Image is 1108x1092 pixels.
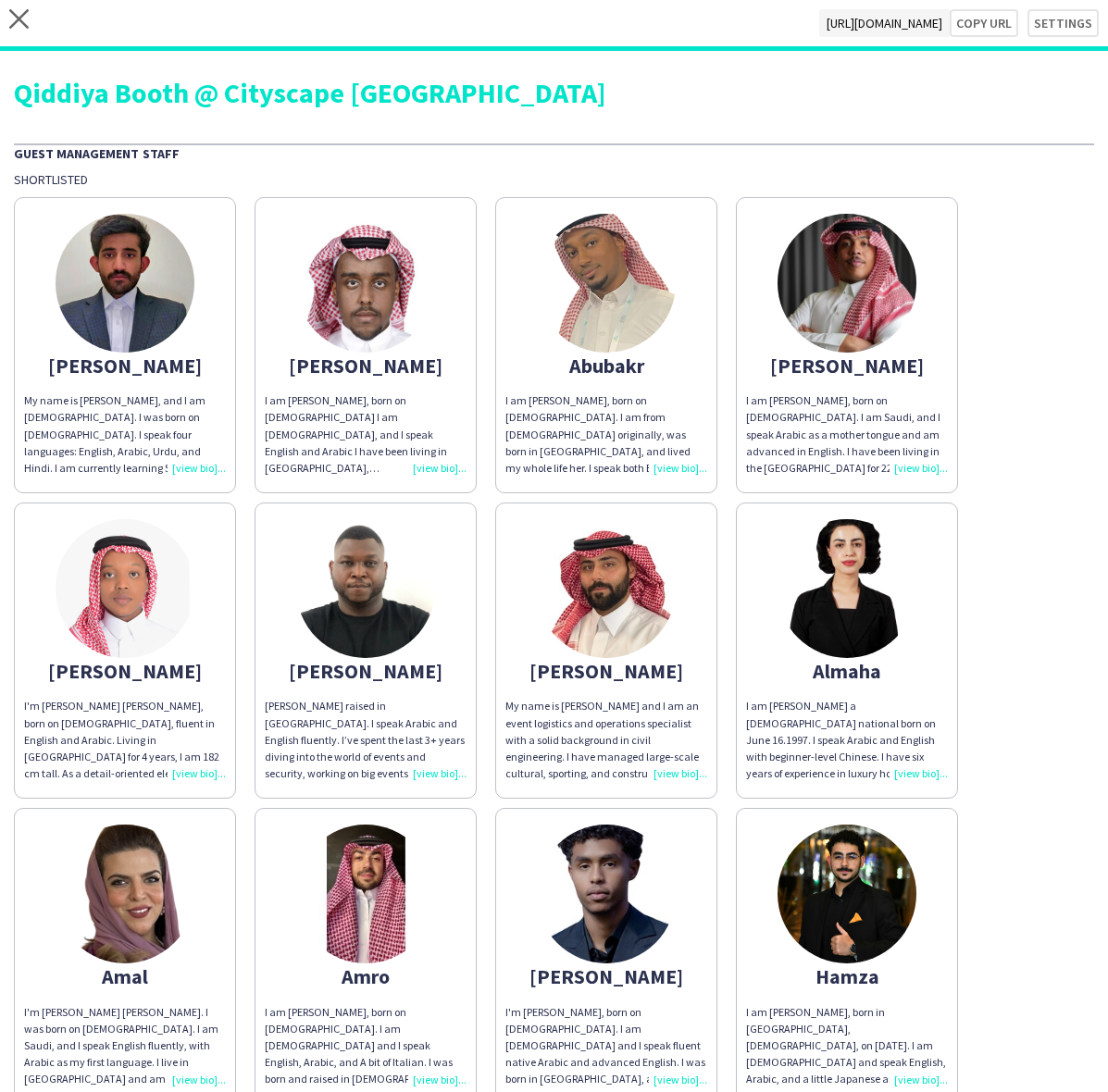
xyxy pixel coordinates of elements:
[296,825,435,963] img: thumb-68763d5e042e2.jpeg
[778,825,916,963] img: thumb-d5697310-354e-4160-8482-2de81a197cb4.jpg
[56,519,194,658] img: thumb-0417b52c-77af-4b18-9cf9-5646f7794a18.jpg
[56,214,194,353] img: thumb-672d101f17e43.jpg
[56,825,194,963] img: thumb-443a8205-2095-4d02-8da6-f73cbbde58a9.png
[505,698,707,782] div: My name is [PERSON_NAME] and I am an event logistics and operations specialist with a solid backg...
[746,663,948,679] div: Almaha
[746,968,948,985] div: Hamza
[296,519,435,658] img: thumb-9d49ac32-8468-4eb2-b218-1366b8821a73.jpg
[819,9,950,37] span: [URL][DOMAIN_NAME]
[950,9,1018,37] button: Copy url
[778,519,916,658] img: thumb-5dea5593-4836-443e-8372-c69c8701c467.png
[265,1004,467,1088] div: I am [PERSON_NAME], born on [DEMOGRAPHIC_DATA]. I am [DEMOGRAPHIC_DATA] and I speak English, Arab...
[265,698,467,782] div: [PERSON_NAME] raised in [GEOGRAPHIC_DATA]. I speak Arabic and English fluently. I’ve spent the la...
[746,698,948,782] div: I am [PERSON_NAME] a [DEMOGRAPHIC_DATA] national born on June 16.1997. I speak Arabic and English...
[14,143,1094,162] div: Guest Management Staff
[14,171,1094,188] div: Shortlisted
[265,663,467,679] div: [PERSON_NAME]
[746,1004,948,1088] div: I am [PERSON_NAME], born in [GEOGRAPHIC_DATA], [DEMOGRAPHIC_DATA], on [DATE]. I am [DEMOGRAPHIC_D...
[746,392,948,477] div: I am [PERSON_NAME], born on [DEMOGRAPHIC_DATA]. I am Saudi, and I speak Arabic as a mother tongue...
[265,968,467,985] div: Amro
[265,357,467,374] div: [PERSON_NAME]
[24,1004,226,1088] div: I'm [PERSON_NAME] [PERSON_NAME]. I was born on [DEMOGRAPHIC_DATA]. I am Saudi, and I speak Englis...
[296,214,435,353] img: thumb-68c2dd12cbea5.jpeg
[1027,9,1099,37] button: Settings
[505,663,707,679] div: [PERSON_NAME]
[746,357,948,374] div: [PERSON_NAME]
[537,214,676,353] img: thumb-bedb60c8-aa37-4680-a184-eaa0b378644e.png
[505,1004,707,1088] div: I'm [PERSON_NAME], born on [DEMOGRAPHIC_DATA]. I am [DEMOGRAPHIC_DATA] and I speak fluent native ...
[24,357,226,374] div: [PERSON_NAME]
[537,825,676,963] img: thumb-66ea8428de065.jpeg
[537,519,676,658] img: thumb-672946c82245e.jpeg
[24,968,226,985] div: Amal
[14,79,1094,106] div: Qiddiya Booth @ Cityscape [GEOGRAPHIC_DATA]
[24,698,226,782] div: I'm [PERSON_NAME] [PERSON_NAME], born on [DEMOGRAPHIC_DATA], fluent in English and Arabic. Living...
[265,392,467,477] div: I am [PERSON_NAME], born on [DEMOGRAPHIC_DATA] I am [DEMOGRAPHIC_DATA], and I speak English and A...
[24,663,226,679] div: [PERSON_NAME]
[505,357,707,374] div: Abubakr
[505,392,707,477] div: I am [PERSON_NAME], born on [DEMOGRAPHIC_DATA]. I am from [DEMOGRAPHIC_DATA] originally, was born...
[24,392,226,477] div: My name is [PERSON_NAME], and I am [DEMOGRAPHIC_DATA]. I was born on [DEMOGRAPHIC_DATA]. I speak ...
[505,968,707,985] div: [PERSON_NAME]
[778,214,916,353] img: thumb-683d556527835.jpg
